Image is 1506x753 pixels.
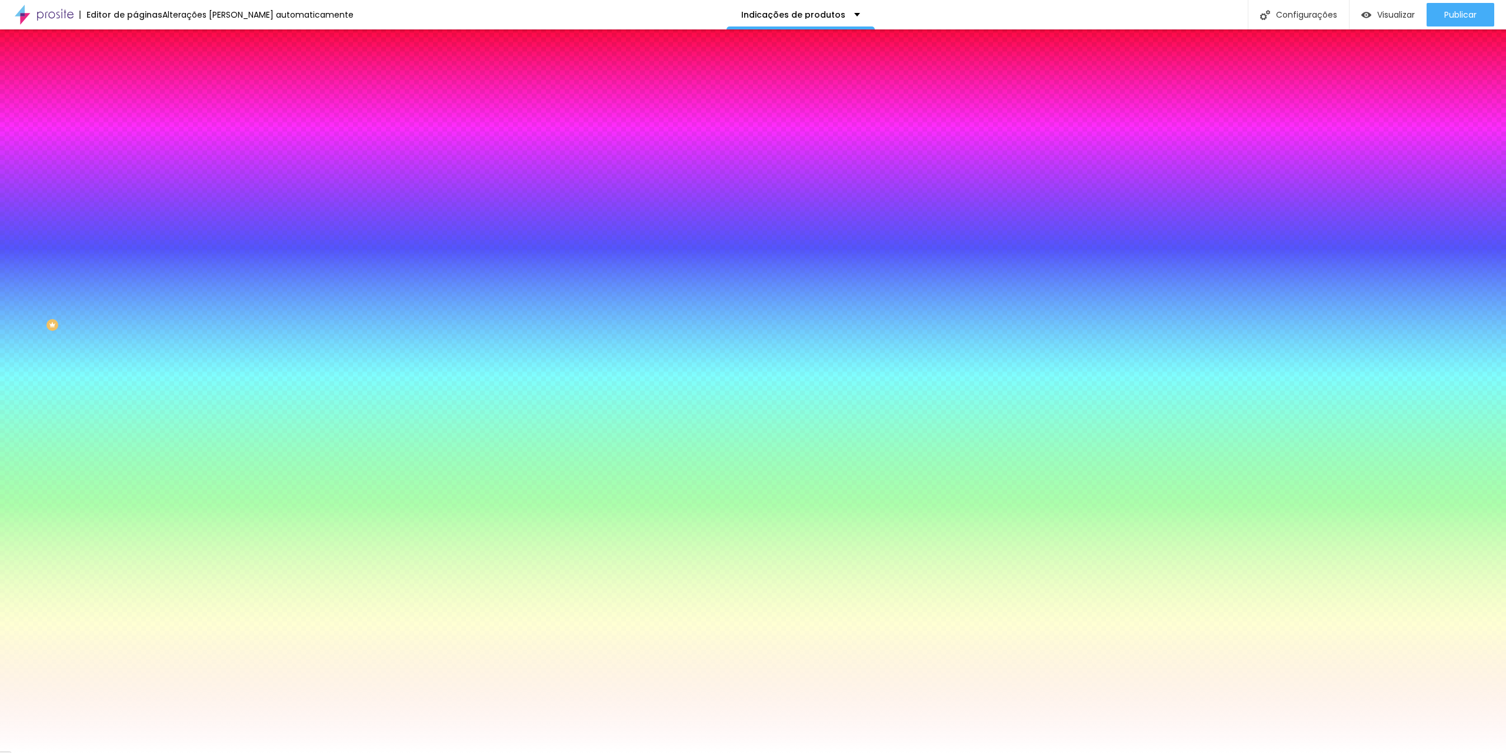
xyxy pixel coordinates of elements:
[1350,3,1427,26] button: Visualizar
[1260,10,1270,20] img: Icone
[79,11,162,19] div: Editor de páginas
[162,11,354,19] div: Alterações [PERSON_NAME] automaticamente
[1427,3,1494,26] button: Publicar
[1361,10,1371,20] img: view-1.svg
[741,11,845,19] p: Indicações de produtos
[1444,10,1477,19] span: Publicar
[1377,10,1415,19] span: Visualizar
